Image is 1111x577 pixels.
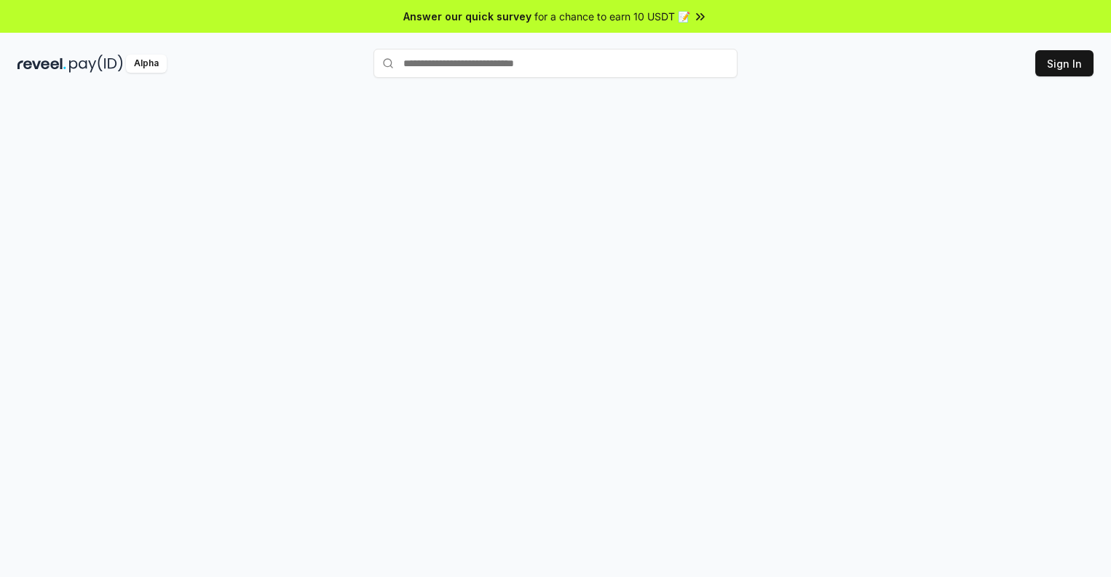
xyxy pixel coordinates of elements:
[126,55,167,73] div: Alpha
[534,9,690,24] span: for a chance to earn 10 USDT 📝
[69,55,123,73] img: pay_id
[403,9,531,24] span: Answer our quick survey
[1035,50,1094,76] button: Sign In
[17,55,66,73] img: reveel_dark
